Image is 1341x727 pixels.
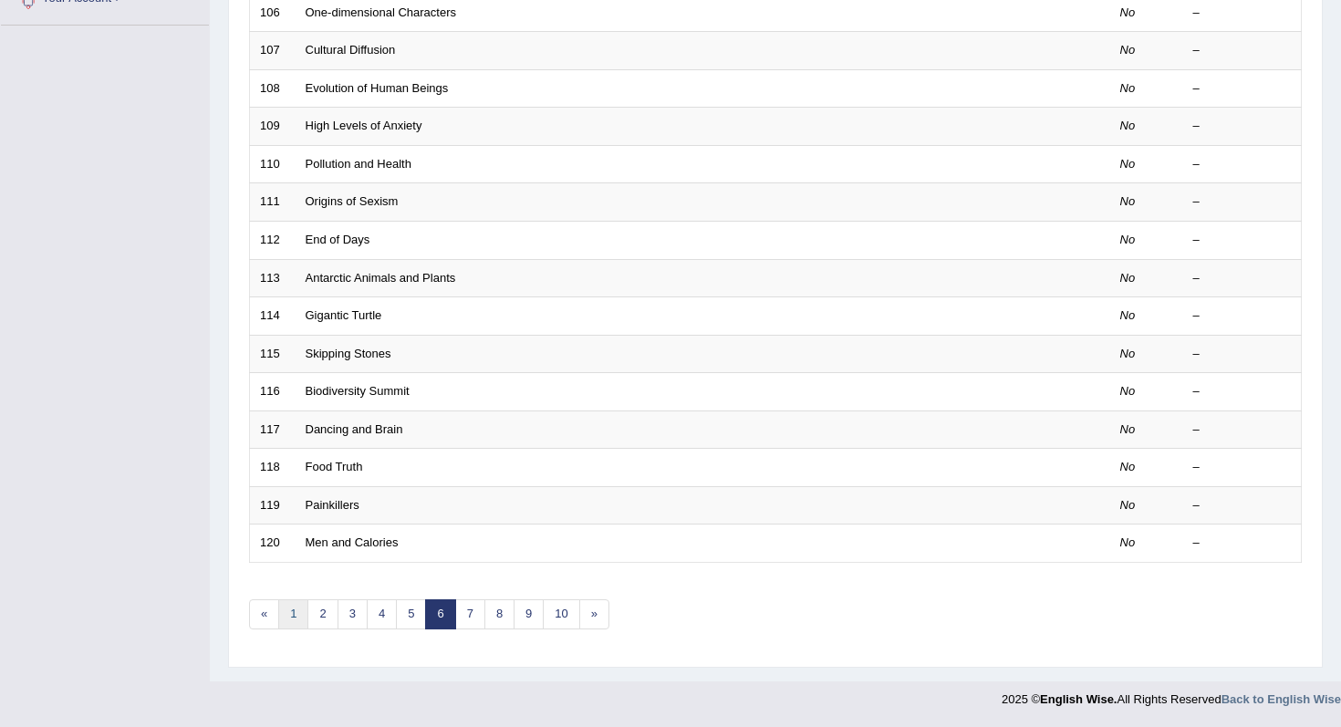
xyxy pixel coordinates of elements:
[250,524,296,563] td: 120
[306,498,359,512] a: Painkillers
[1120,498,1136,512] em: No
[1193,118,1292,135] div: –
[306,308,382,322] a: Gigantic Turtle
[306,157,411,171] a: Pollution and Health
[306,535,399,549] a: Men and Calories
[1193,193,1292,211] div: –
[278,599,308,629] a: 1
[1040,692,1117,706] strong: English Wise.
[250,259,296,297] td: 113
[425,599,455,629] a: 6
[1120,119,1136,132] em: No
[250,69,296,108] td: 108
[250,108,296,146] td: 109
[306,422,403,436] a: Dancing and Brain
[1193,5,1292,22] div: –
[1120,460,1136,473] em: No
[338,599,368,629] a: 3
[1120,5,1136,19] em: No
[1193,497,1292,514] div: –
[543,599,579,629] a: 10
[455,599,485,629] a: 7
[579,599,609,629] a: »
[1120,271,1136,285] em: No
[1221,692,1341,706] a: Back to English Wise
[1120,43,1136,57] em: No
[306,271,456,285] a: Antarctic Animals and Plants
[306,43,396,57] a: Cultural Diffusion
[396,599,426,629] a: 5
[1120,233,1136,246] em: No
[250,145,296,183] td: 110
[1193,346,1292,363] div: –
[249,599,279,629] a: «
[1193,383,1292,400] div: –
[306,5,456,19] a: One-dimensional Characters
[306,81,449,95] a: Evolution of Human Beings
[367,599,397,629] a: 4
[250,221,296,259] td: 112
[306,347,391,360] a: Skipping Stones
[250,183,296,222] td: 111
[1193,421,1292,439] div: –
[306,194,399,208] a: Origins of Sexism
[1120,384,1136,398] em: No
[1120,535,1136,549] em: No
[1193,232,1292,249] div: –
[250,32,296,70] td: 107
[1120,81,1136,95] em: No
[306,233,370,246] a: End of Days
[250,486,296,524] td: 119
[250,335,296,373] td: 115
[1193,459,1292,476] div: –
[1193,80,1292,98] div: –
[306,460,363,473] a: Food Truth
[1193,535,1292,552] div: –
[1120,194,1136,208] em: No
[1120,157,1136,171] em: No
[306,119,422,132] a: High Levels of Anxiety
[1120,308,1136,322] em: No
[484,599,515,629] a: 8
[1002,681,1341,708] div: 2025 © All Rights Reserved
[250,297,296,336] td: 114
[307,599,338,629] a: 2
[1193,42,1292,59] div: –
[1120,422,1136,436] em: No
[250,410,296,449] td: 117
[514,599,544,629] a: 9
[1193,270,1292,287] div: –
[306,384,410,398] a: Biodiversity Summit
[1193,307,1292,325] div: –
[1193,156,1292,173] div: –
[250,449,296,487] td: 118
[250,373,296,411] td: 116
[1120,347,1136,360] em: No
